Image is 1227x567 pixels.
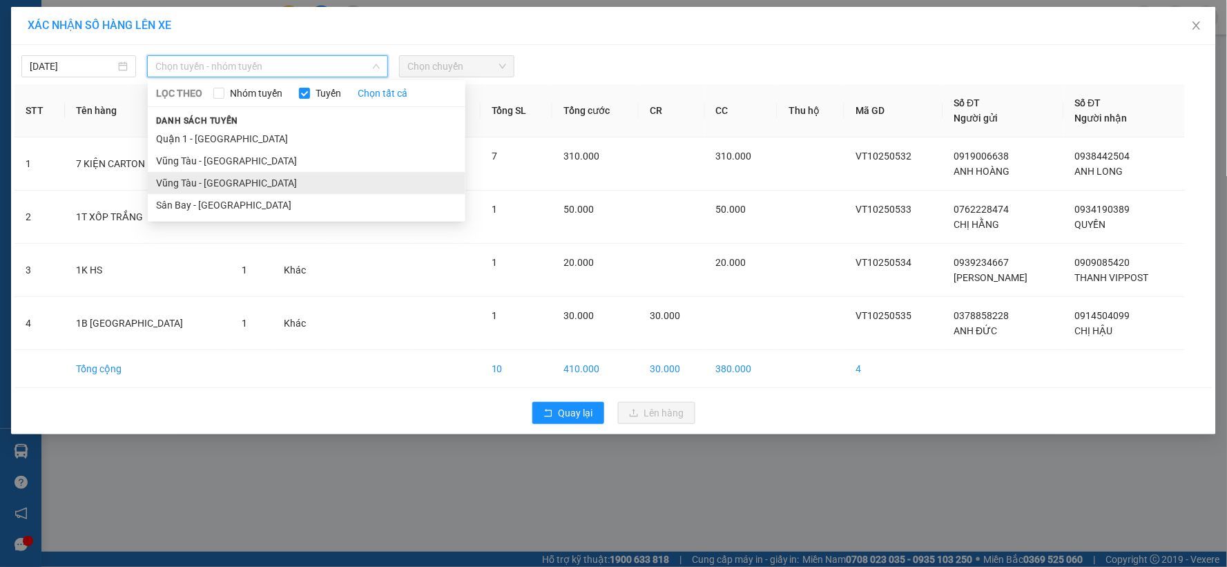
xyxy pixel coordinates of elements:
[1075,204,1130,215] span: 0934190389
[552,84,639,137] th: Tổng cước
[1177,7,1216,46] button: Close
[559,405,593,421] span: Quay lại
[618,402,695,424] button: uploadLên hàng
[65,350,231,388] td: Tổng cộng
[954,325,998,336] span: ANH ĐỨC
[1075,325,1113,336] span: CHỊ HẬU
[155,56,380,77] span: Chọn tuyến - nhóm tuyến
[716,151,752,162] span: 310.000
[148,128,465,150] li: Quận 1 - [GEOGRAPHIC_DATA]
[481,350,553,388] td: 10
[1075,310,1130,321] span: 0914504099
[148,194,465,216] li: Sân Bay - [GEOGRAPHIC_DATA]
[844,84,943,137] th: Mã GD
[1075,257,1130,268] span: 0909085420
[563,257,594,268] span: 20.000
[372,62,380,70] span: down
[954,97,980,108] span: Số ĐT
[30,59,115,74] input: 15/10/2025
[552,350,639,388] td: 410.000
[273,297,329,350] td: Khác
[777,84,844,137] th: Thu hộ
[954,219,1000,230] span: CHỊ HẰNG
[310,86,347,101] span: Tuyến
[15,137,65,191] td: 1
[15,84,65,137] th: STT
[954,272,1028,283] span: [PERSON_NAME]
[65,244,231,297] td: 1K HS
[65,84,231,137] th: Tên hàng
[650,310,680,321] span: 30.000
[242,265,247,276] span: 1
[954,204,1009,215] span: 0762228474
[224,86,288,101] span: Nhóm tuyến
[856,204,911,215] span: VT10250533
[65,297,231,350] td: 1B [GEOGRAPHIC_DATA]
[844,350,943,388] td: 4
[28,19,171,32] span: XÁC NHẬN SỐ HÀNG LÊN XE
[358,86,407,101] a: Chọn tất cả
[856,257,911,268] span: VT10250534
[954,151,1009,162] span: 0919006638
[148,172,465,194] li: Vũng Tàu - [GEOGRAPHIC_DATA]
[492,151,497,162] span: 7
[563,151,599,162] span: 310.000
[639,350,705,388] td: 30.000
[716,204,746,215] span: 50.000
[1075,219,1106,230] span: QUYỀN
[407,56,505,77] span: Chọn chuyến
[492,257,497,268] span: 1
[242,318,247,329] span: 1
[563,204,594,215] span: 50.000
[492,310,497,321] span: 1
[532,402,604,424] button: rollbackQuay lại
[492,204,497,215] span: 1
[563,310,594,321] span: 30.000
[705,84,778,137] th: CC
[15,297,65,350] td: 4
[954,166,1010,177] span: ANH HOÀNG
[148,115,247,127] span: Danh sách tuyến
[1075,97,1101,108] span: Số ĐT
[705,350,778,388] td: 380.000
[543,408,553,419] span: rollback
[1075,113,1128,124] span: Người nhận
[1075,151,1130,162] span: 0938442504
[1191,20,1202,31] span: close
[1075,272,1149,283] span: THANH VIPPOST
[15,191,65,244] td: 2
[954,257,1009,268] span: 0939234667
[148,150,465,172] li: Vũng Tàu - [GEOGRAPHIC_DATA]
[65,137,231,191] td: 7 KIỆN CARTON (nhẹ tay)
[856,310,911,321] span: VT10250535
[1075,166,1123,177] span: ANH LONG
[639,84,705,137] th: CR
[954,310,1009,321] span: 0378858228
[15,244,65,297] td: 3
[65,191,231,244] td: 1T XỐP TRẮNG
[716,257,746,268] span: 20.000
[156,86,202,101] span: LỌC THEO
[481,84,553,137] th: Tổng SL
[856,151,911,162] span: VT10250532
[273,244,329,297] td: Khác
[954,113,998,124] span: Người gửi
